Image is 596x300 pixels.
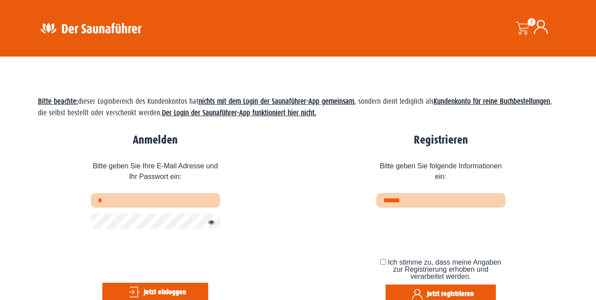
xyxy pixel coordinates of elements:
span: dieser Loginbereich des Kundenkontos hat , sondern dient lediglich als , die selbst bestellt oder... [38,97,552,117]
h2: Registrieren [376,133,506,147]
strong: Kundenkonto für reine Buchbestellungen [434,97,550,106]
iframe: reCAPTCHA [91,235,225,270]
input: Ich stimme zu, dass meine Angaben zur Registrierung erhoben und verarbeitet werden. [380,259,386,265]
span: Bitte geben Sie folgende Informationen ein: [376,154,506,193]
span: 0 [528,18,536,26]
strong: nichts mit dem Login der Saunaführer-App gemeinsam [199,97,354,106]
span: Bitte geben Sie Ihre E-Mail Adresse und Ihr Passwort ein: [91,154,220,193]
span: Bitte beachte: [38,97,78,106]
iframe: reCAPTCHA [376,214,510,248]
h2: Anmelden [91,133,220,147]
button: Passwort anzeigen [203,217,215,228]
span: Ich stimme zu, dass meine Angaben zur Registrierung erhoben und verarbeitet werden. [388,258,501,280]
strong: Der Login der Saunaführer-App funktioniert hier nicht. [162,109,316,117]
